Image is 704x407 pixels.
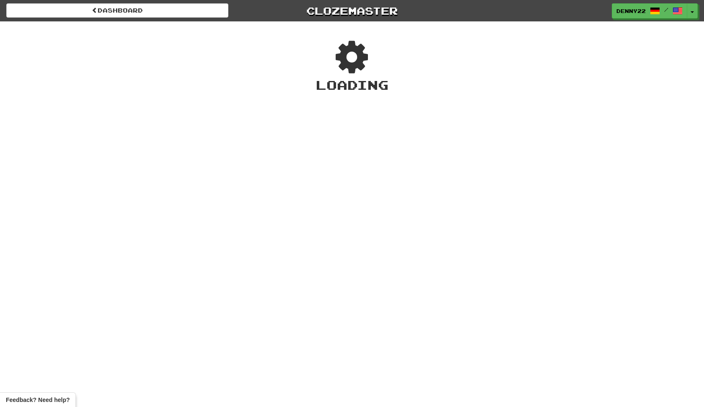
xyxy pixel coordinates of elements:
[6,3,228,18] a: Dashboard
[616,7,646,15] span: Denny22
[664,7,668,13] span: /
[241,3,463,18] a: Clozemaster
[612,3,687,18] a: Denny22 /
[6,396,70,404] span: Open feedback widget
